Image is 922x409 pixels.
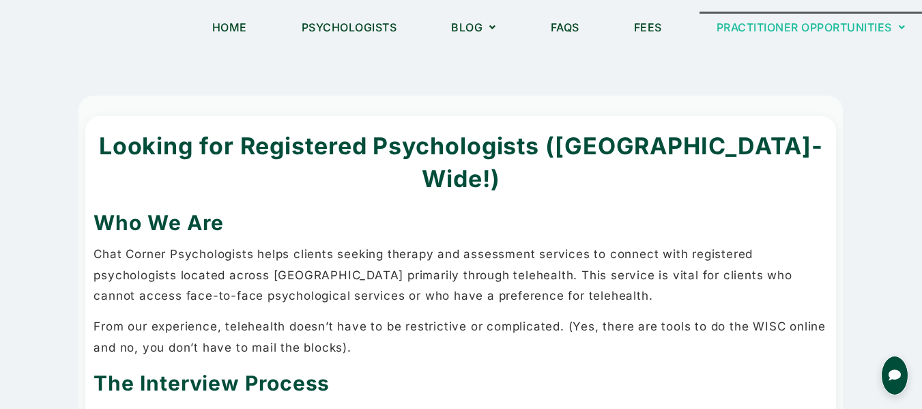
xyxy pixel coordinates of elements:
[881,356,908,395] button: Open chat for queries
[93,208,828,237] h2: Who We Are
[617,12,679,43] a: Fees
[93,316,828,358] p: From our experience, telehealth doesn’t have to be restrictive or complicated. (Yes, there are to...
[434,12,513,43] a: Blog
[93,244,828,307] p: Chat Corner Psychologists helps clients seeking therapy and assessment services to connect with r...
[93,369,828,397] h2: The Interview Process
[285,12,414,43] a: Psychologists
[93,130,828,195] h1: Looking for Registered Psychologists ([GEOGRAPHIC_DATA]-Wide!)
[195,12,264,43] a: Home
[534,12,596,43] a: FAQs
